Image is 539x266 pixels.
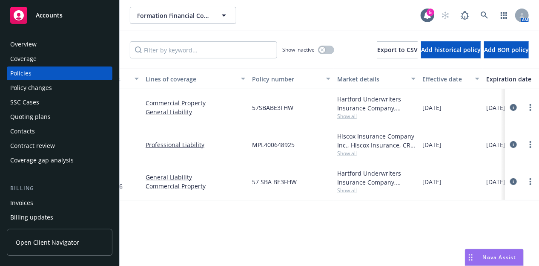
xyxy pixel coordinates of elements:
[334,69,419,89] button: Market details
[36,12,63,19] span: Accounts
[146,75,236,84] div: Lines of coverage
[422,177,442,186] span: [DATE]
[10,124,35,138] div: Contacts
[437,7,454,24] a: Start snowing
[465,249,476,266] div: Drag to move
[427,9,434,16] div: 5
[16,238,79,247] span: Open Client Navigator
[422,75,470,84] div: Effective date
[252,75,321,84] div: Policy number
[137,11,211,20] span: Formation Financial Consulting
[10,196,33,210] div: Invoices
[142,69,249,89] button: Lines of coverage
[508,139,519,150] a: circleInformation
[456,7,473,24] a: Report a Bug
[508,102,519,113] a: circleInformation
[421,41,481,58] button: Add historical policy
[465,249,524,266] button: Nova Assist
[7,139,112,153] a: Contract review
[7,211,112,224] a: Billing updates
[10,153,74,167] div: Coverage gap analysis
[483,254,516,261] span: Nova Assist
[252,103,293,112] span: 57SBABE3FHW
[10,95,39,109] div: SSC Cases
[7,81,112,95] a: Policy changes
[7,52,112,66] a: Coverage
[10,211,53,224] div: Billing updates
[146,173,245,182] a: General Liability
[249,69,334,89] button: Policy number
[10,66,32,80] div: Policies
[525,139,536,150] a: more
[146,182,245,191] a: Commercial Property
[7,184,112,193] div: Billing
[484,41,529,58] button: Add BOR policy
[486,177,505,186] span: [DATE]
[484,46,529,54] span: Add BOR policy
[7,124,112,138] a: Contacts
[252,177,297,186] span: 57 SBA BE3FHW
[130,7,236,24] button: Formation Financial Consulting
[337,187,416,194] span: Show all
[10,52,37,66] div: Coverage
[252,140,295,149] span: MPL400648925
[486,140,505,149] span: [DATE]
[7,110,112,124] a: Quoting plans
[525,102,536,113] a: more
[508,176,519,187] a: circleInformation
[146,98,245,107] a: Commercial Property
[146,140,245,149] a: Professional Liability
[7,38,112,51] a: Overview
[422,140,442,149] span: [DATE]
[337,132,416,150] div: Hiscox Insurance Company Inc., Hiscox Insurance, CRC Group
[130,41,277,58] input: Filter by keyword...
[486,103,505,112] span: [DATE]
[476,7,493,24] a: Search
[525,176,536,187] a: more
[421,46,481,54] span: Add historical policy
[10,110,51,124] div: Quoting plans
[422,103,442,112] span: [DATE]
[10,38,37,51] div: Overview
[7,153,112,167] a: Coverage gap analysis
[337,75,406,84] div: Market details
[377,46,418,54] span: Export to CSV
[337,95,416,113] div: Hartford Underwriters Insurance Company, Hartford Insurance Group
[377,41,418,58] button: Export to CSV
[419,69,483,89] button: Effective date
[7,196,112,210] a: Invoices
[7,3,112,27] a: Accounts
[7,66,112,80] a: Policies
[337,169,416,187] div: Hartford Underwriters Insurance Company, Hartford Insurance Group
[146,107,245,116] a: General Liability
[10,81,52,95] div: Policy changes
[496,7,513,24] a: Switch app
[337,150,416,157] span: Show all
[337,113,416,120] span: Show all
[282,46,315,53] span: Show inactive
[7,95,112,109] a: SSC Cases
[10,139,55,153] div: Contract review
